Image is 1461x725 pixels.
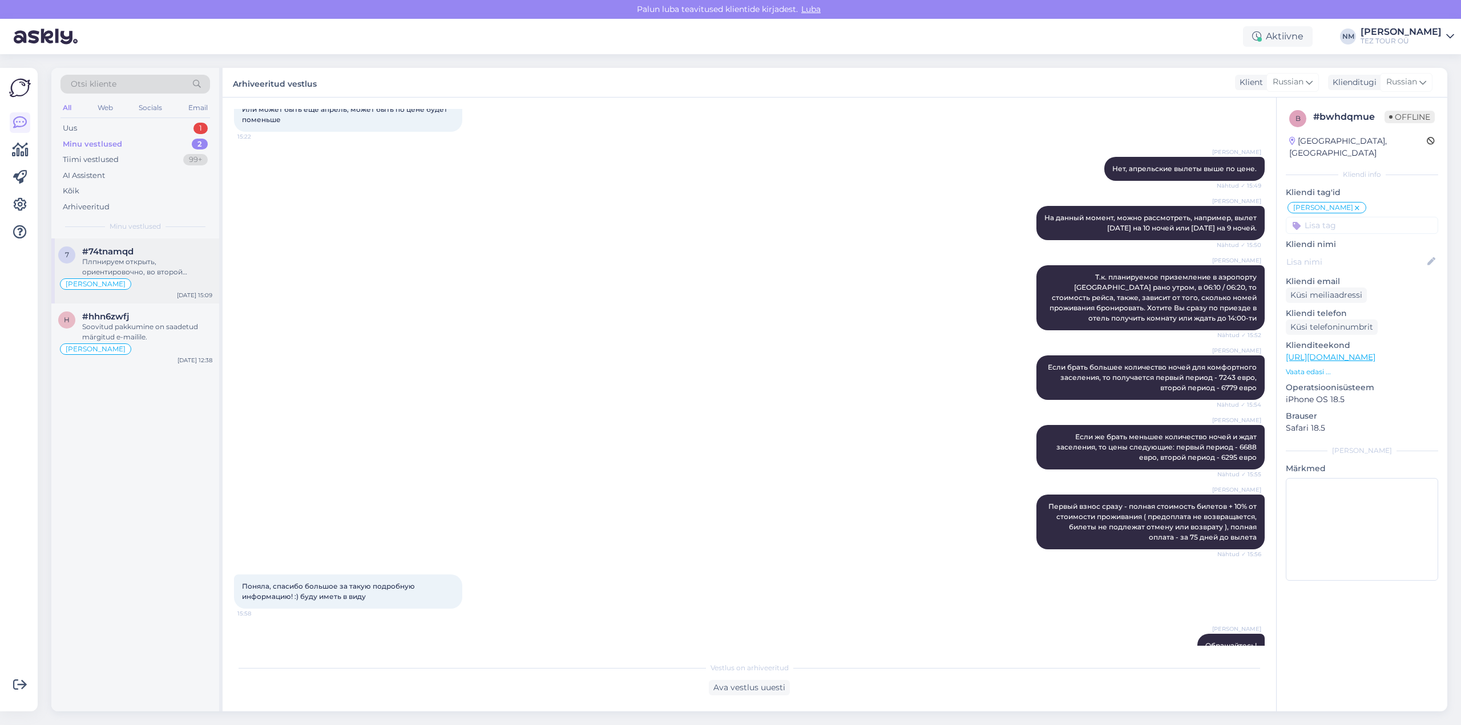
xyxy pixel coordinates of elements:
[63,185,79,197] div: Kõik
[1243,26,1313,47] div: Aktiivne
[192,139,208,150] div: 2
[233,75,317,90] label: Arhiveeritud vestlus
[1385,111,1435,123] span: Offline
[82,322,212,342] div: Soovitud pakkumine on saadetud märgitud e-mailile.
[1235,76,1263,88] div: Klient
[1048,363,1258,392] span: Если брать большее количество ночей для комфортного заселения, то получается первый период - 7243...
[1286,287,1367,303] div: Küsi meiliaadressi
[709,680,790,695] div: Ava vestlus uuesti
[1286,339,1438,351] p: Klienditeekond
[82,246,134,257] span: #74tnamqd
[1044,213,1258,232] span: На данный момент, можно рассмотреть, например, вылет [DATE] на 10 ночей или [DATE] на 9 ночей.
[63,201,110,213] div: Arhiveeritud
[798,4,824,14] span: Luba
[1217,331,1261,339] span: Nähtud ✓ 15:52
[1328,76,1377,88] div: Klienditugi
[1212,346,1261,355] span: [PERSON_NAME]
[82,311,129,322] span: #hhn6zwfj
[177,291,212,299] div: [DATE] 15:09
[1217,241,1261,249] span: Nähtud ✓ 15:50
[1056,432,1258,461] span: Если же брать меньшее количество ночей и ждат заселения, то цены следующие: первый период - 6688 ...
[183,154,208,165] div: 99+
[1286,394,1438,406] p: iPhone OS 18.5
[1286,410,1438,422] p: Brauser
[1386,76,1417,88] span: Russian
[63,154,119,165] div: Tiimi vestlused
[66,346,126,353] span: [PERSON_NAME]
[1361,27,1442,37] div: [PERSON_NAME]
[1286,367,1438,377] p: Vaata edasi ...
[1286,238,1438,250] p: Kliendi nimi
[1217,550,1261,558] span: Nähtud ✓ 15:56
[63,123,77,134] div: Uus
[1286,382,1438,394] p: Operatsioonisüsteem
[1286,187,1438,199] p: Kliendi tag'id
[71,78,116,90] span: Otsi kliente
[1217,400,1261,409] span: Nähtud ✓ 15:54
[1212,485,1261,494] span: [PERSON_NAME]
[1273,76,1303,88] span: Russian
[1295,114,1301,123] span: b
[711,663,789,673] span: Vestlus on arhiveeritud
[64,315,70,324] span: h
[1286,169,1438,180] div: Kliendi info
[193,123,208,134] div: 1
[1340,29,1356,44] div: NM
[1286,445,1438,456] div: [PERSON_NAME]
[1361,27,1454,46] a: [PERSON_NAME]TEZ TOUR OÜ
[110,221,161,232] span: Minu vestlused
[1212,148,1261,156] span: [PERSON_NAME]
[9,77,31,99] img: Askly Logo
[1217,181,1261,190] span: Nähtud ✓ 15:49
[1050,273,1258,322] span: Т.к. планируемое приземление в аэропорту [GEOGRAPHIC_DATA] рано утром, в 06:10 / 06:20, то стоимо...
[237,132,280,141] span: 15:22
[1212,256,1261,265] span: [PERSON_NAME]
[1286,463,1438,475] p: Märkmed
[136,100,164,115] div: Socials
[1112,164,1257,173] span: Нет, апрельские вылеты выше по цене.
[82,257,212,277] div: Плпнируем открыть, ориентировочно, во второй половине сентября.
[1212,625,1261,633] span: [PERSON_NAME]
[1286,256,1425,268] input: Lisa nimi
[1313,110,1385,124] div: # bwhdqmue
[1286,276,1438,287] p: Kliendi email
[1361,37,1442,46] div: TEZ TOUR OÜ
[186,100,210,115] div: Email
[1286,307,1438,319] p: Kliendi telefon
[1286,422,1438,434] p: Safari 18.5
[1293,204,1353,211] span: [PERSON_NAME]
[65,250,69,259] span: 7
[63,170,105,181] div: AI Assistent
[95,100,115,115] div: Web
[1217,470,1261,479] span: Nähtud ✓ 15:55
[1048,502,1258,541] span: Первый взнос сразу - полная стоимость билетов + 10% от стоимости проживания ( предоплата не возвр...
[1212,197,1261,205] span: [PERSON_NAME]
[66,281,126,287] span: [PERSON_NAME]
[1212,416,1261,424] span: [PERSON_NAME]
[237,609,280,618] span: 15:58
[1289,135,1427,159] div: [GEOGRAPHIC_DATA], [GEOGRAPHIC_DATA]
[242,582,417,601] span: Поняла, спасибо большое за такую подробную информацию! :) буду иметь в виду
[63,139,122,150] div: Minu vestlused
[1286,319,1378,335] div: Küsi telefoninumbrit
[1286,352,1375,362] a: [URL][DOMAIN_NAME]
[60,100,74,115] div: All
[1205,641,1257,650] span: Обращайтесь!
[177,356,212,364] div: [DATE] 12:38
[1286,217,1438,234] input: Lisa tag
